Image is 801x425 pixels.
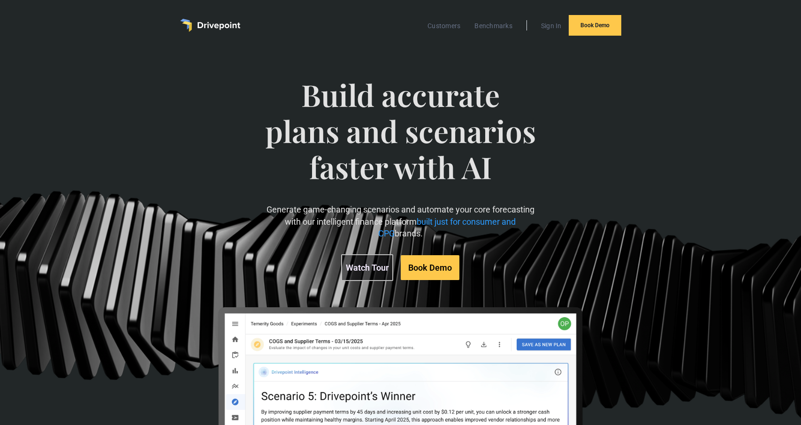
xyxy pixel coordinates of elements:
[423,20,465,32] a: Customers
[180,19,240,32] a: home
[569,15,621,36] a: Book Demo
[341,254,393,281] a: Watch Tour
[536,20,566,32] a: Sign In
[378,217,516,238] span: built just for consumer and CPG
[263,204,538,239] p: Generate game-changing scenarios and automate your core forecasting with our intelligent finance ...
[401,255,459,280] a: Book Demo
[470,20,517,32] a: Benchmarks
[263,77,538,204] span: Build accurate plans and scenarios faster with AI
